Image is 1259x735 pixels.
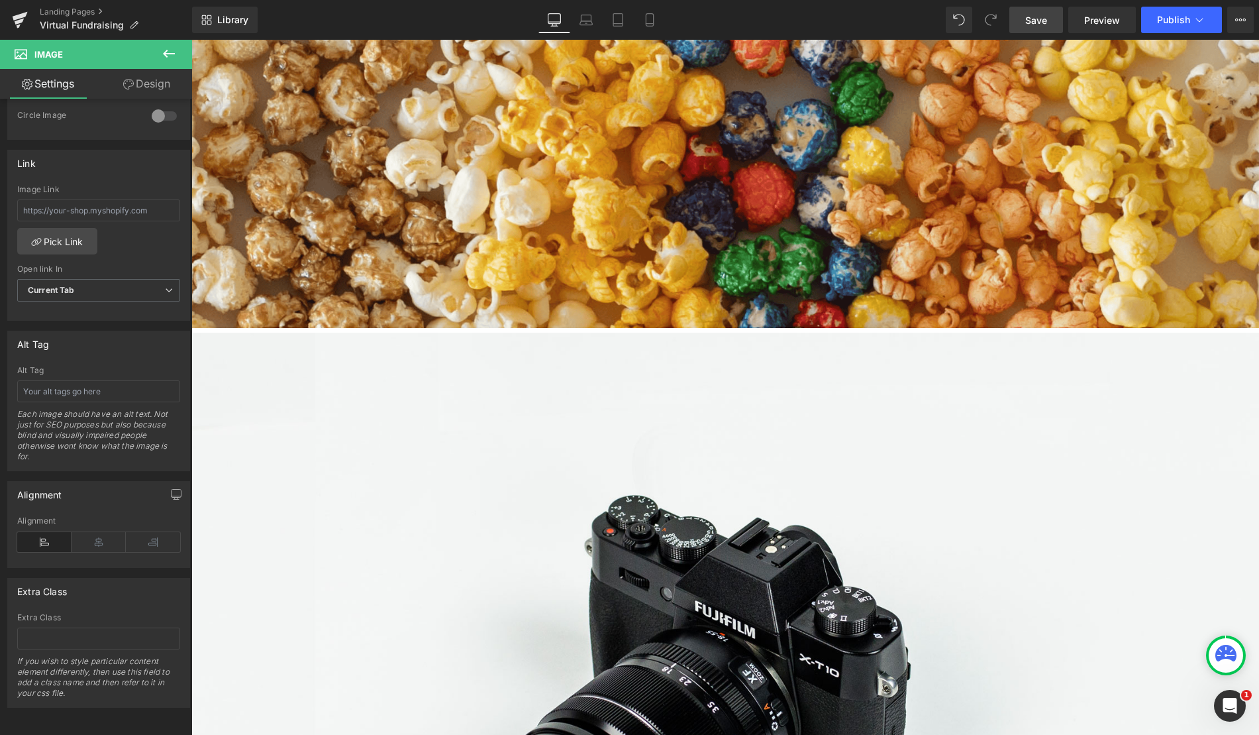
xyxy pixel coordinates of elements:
[17,516,180,526] div: Alignment
[34,49,63,60] span: Image
[946,7,972,33] button: Undo
[1157,15,1190,25] span: Publish
[17,579,67,597] div: Extra Class
[1214,690,1246,722] iframe: Intercom live chat
[538,7,570,33] a: Desktop
[1241,690,1252,701] span: 1
[1141,7,1222,33] button: Publish
[1025,13,1047,27] span: Save
[17,228,97,254] a: Pick Link
[217,14,248,26] span: Library
[99,69,195,99] a: Design
[40,7,192,17] a: Landing Pages
[978,7,1004,33] button: Redo
[17,380,180,402] input: Your alt tags go here
[192,7,258,33] a: New Library
[17,110,138,124] div: Circle Image
[1227,7,1254,33] button: More
[570,7,602,33] a: Laptop
[1084,13,1120,27] span: Preview
[17,331,49,350] div: Alt Tag
[17,199,180,221] input: https://your-shop.myshopify.com
[17,150,36,169] div: Link
[602,7,634,33] a: Tablet
[28,285,75,295] b: Current Tab
[17,366,180,375] div: Alt Tag
[17,409,180,471] div: Each image should have an alt text. Not just for SEO purposes but also because blind and visually...
[17,185,180,194] div: Image Link
[17,613,180,622] div: Extra Class
[40,20,124,30] span: Virtual Fundraising
[17,482,62,500] div: Alignment
[1068,7,1136,33] a: Preview
[17,264,180,274] div: Open link In
[17,656,180,707] div: If you wish to style particular content element differently, then use this field to add a class n...
[634,7,666,33] a: Mobile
